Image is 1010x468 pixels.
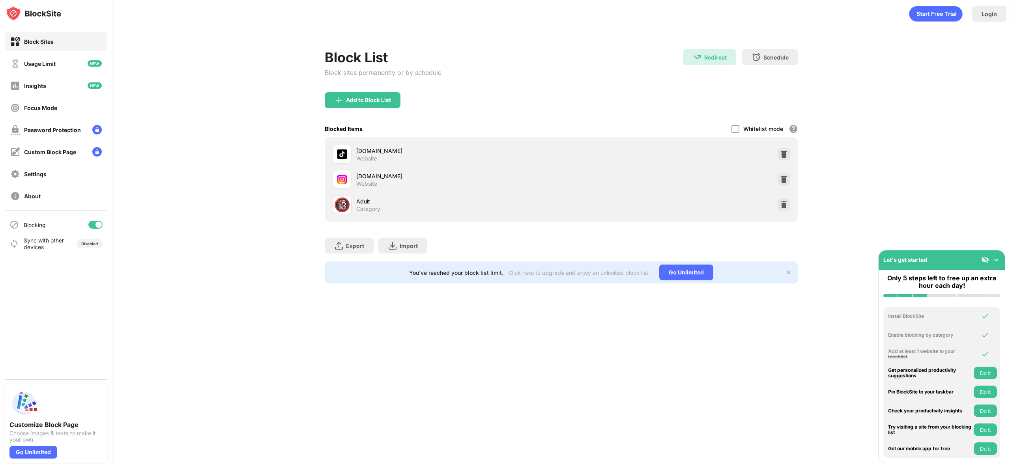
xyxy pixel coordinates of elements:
img: eye-not-visible.svg [981,256,989,264]
div: Check your productivity insights [888,408,972,414]
div: Get personalized productivity suggestions [888,367,972,379]
div: Pin BlockSite to your taskbar [888,389,972,395]
img: new-icon.svg [88,60,102,67]
div: Add to Block List [346,97,391,103]
div: Try visiting a site from your blocking list [888,424,972,436]
div: You’ve reached your block list limit. [409,269,503,276]
div: Blocking [24,222,46,228]
button: Do it [974,423,997,436]
button: Do it [974,386,997,398]
img: sync-icon.svg [9,239,19,248]
img: focus-off.svg [10,103,20,113]
div: Import [400,242,418,249]
div: Go Unlimited [659,265,713,280]
div: Whitelist mode [743,125,783,132]
img: settings-off.svg [10,169,20,179]
img: omni-check.svg [981,350,989,358]
div: Adult [356,197,561,205]
img: logo-blocksite.svg [6,6,61,21]
div: Focus Mode [24,104,57,111]
div: Insights [24,82,46,89]
button: Do it [974,367,997,379]
div: animation [909,6,963,22]
img: x-button.svg [786,269,792,276]
div: Website [356,155,377,162]
img: password-protection-off.svg [10,125,20,135]
div: Go Unlimited [9,446,57,459]
img: omni-check.svg [981,331,989,339]
img: time-usage-off.svg [10,59,20,69]
img: omni-setup-toggle.svg [992,256,1000,264]
img: block-on.svg [10,37,20,47]
div: Blocked Items [325,125,363,132]
img: lock-menu.svg [92,147,102,157]
div: Usage Limit [24,60,56,67]
div: Only 5 steps left to free up an extra hour each day! [883,274,1000,289]
div: Let's get started [883,256,927,263]
img: favicons [337,149,347,159]
div: [DOMAIN_NAME] [356,172,561,180]
img: new-icon.svg [88,82,102,89]
div: Customize Block Page [9,421,103,429]
div: Export [346,242,364,249]
div: Click here to upgrade and enjoy an unlimited block list. [508,269,650,276]
button: Do it [974,405,997,417]
div: Choose images & texts to make it your own [9,430,103,443]
div: Block sites permanently or by schedule [325,69,441,76]
img: about-off.svg [10,191,20,201]
div: [DOMAIN_NAME] [356,147,561,155]
div: Block Sites [24,38,54,45]
div: Sync with other devices [24,237,64,250]
img: blocking-icon.svg [9,220,19,229]
div: Schedule [763,54,789,61]
div: Enable blocking by category [888,332,972,338]
div: Add at least 1 website to your blocklist [888,349,972,360]
div: Block List [325,49,441,65]
button: Do it [974,442,997,455]
div: Redirect [704,54,727,61]
div: Password Protection [24,127,81,133]
div: Install BlockSite [888,313,972,319]
img: omni-check.svg [981,312,989,320]
div: Category [356,205,380,213]
div: About [24,193,41,200]
div: Disabled [81,241,98,246]
img: lock-menu.svg [92,125,102,134]
img: favicons [337,175,347,184]
img: customize-block-page-off.svg [10,147,20,157]
div: Custom Block Page [24,149,76,155]
img: push-custom-page.svg [9,389,38,418]
img: insights-off.svg [10,81,20,91]
div: Website [356,180,377,187]
div: Settings [24,171,47,177]
div: 🔞 [334,197,350,213]
div: Get our mobile app for free [888,446,972,451]
div: Login [982,11,997,17]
